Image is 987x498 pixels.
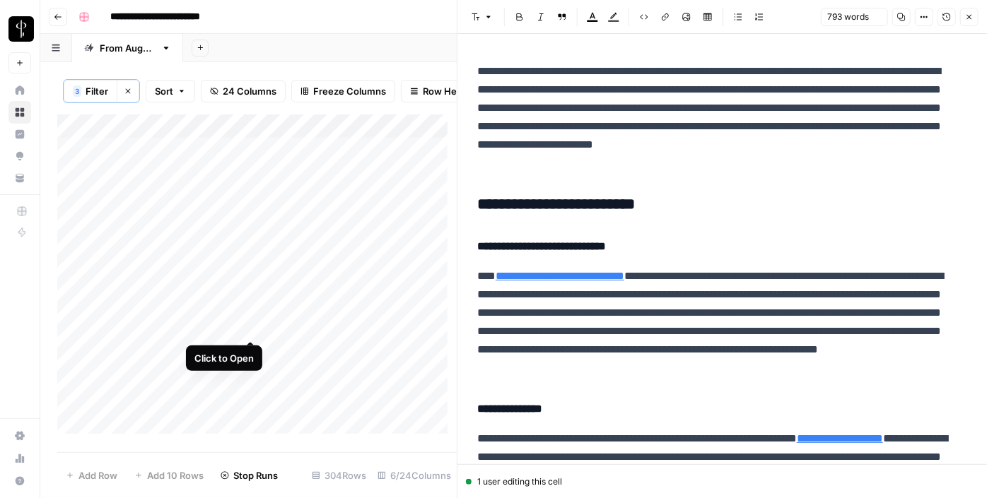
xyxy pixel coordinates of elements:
span: Sort [155,84,173,98]
a: Settings [8,425,31,447]
span: Row Height [423,84,474,98]
div: 304 Rows [306,464,372,487]
button: Help + Support [8,470,31,492]
a: Opportunities [8,145,31,167]
a: Browse [8,101,31,124]
button: Add 10 Rows [126,464,212,487]
span: Add 10 Rows [147,468,204,482]
button: Add Row [57,464,126,487]
div: 1 user editing this cell [466,475,979,488]
span: Freeze Columns [313,84,386,98]
button: 793 words [821,8,888,26]
span: Stop Runs [233,468,278,482]
button: Workspace: LP Production Workloads [8,11,31,47]
button: Sort [146,80,195,102]
span: 24 Columns [223,84,276,98]
a: From [DATE] [72,34,183,62]
span: 3 [75,85,79,97]
div: 6/24 Columns [372,464,457,487]
div: From [DATE] [100,41,156,55]
a: Usage [8,447,31,470]
a: Home [8,79,31,102]
a: Your Data [8,167,31,189]
button: Row Height [401,80,483,102]
button: 3Filter [64,80,117,102]
a: Insights [8,123,31,146]
img: LP Production Workloads Logo [8,16,34,42]
span: Filter [86,84,108,98]
button: Freeze Columns [291,80,395,102]
button: 24 Columns [201,80,286,102]
span: Add Row [78,468,117,482]
div: Click to Open [194,351,254,365]
span: 793 words [827,11,869,23]
button: Stop Runs [212,464,286,487]
div: 3 [73,85,81,97]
